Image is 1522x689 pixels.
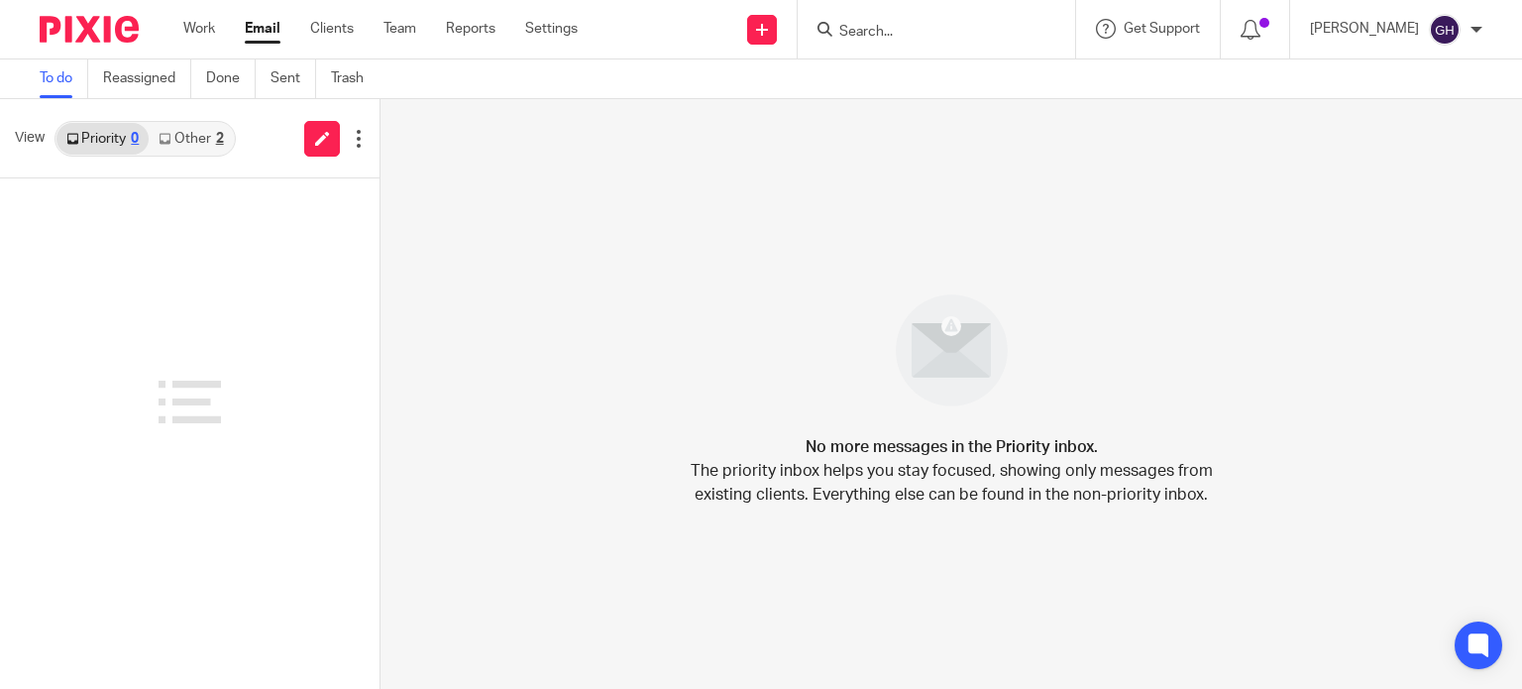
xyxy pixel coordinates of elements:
h4: No more messages in the Priority inbox. [806,435,1098,459]
a: Work [183,19,215,39]
img: image [883,282,1021,419]
a: Priority0 [56,123,149,155]
a: Team [383,19,416,39]
a: Email [245,19,280,39]
a: Reports [446,19,495,39]
a: Other2 [149,123,233,155]
a: Reassigned [103,59,191,98]
img: svg%3E [1429,14,1461,46]
span: View [15,128,45,149]
a: Done [206,59,256,98]
div: 0 [131,132,139,146]
a: Trash [331,59,379,98]
a: Settings [525,19,578,39]
input: Search [837,24,1016,42]
span: Get Support [1124,22,1200,36]
img: Pixie [40,16,139,43]
div: 2 [216,132,224,146]
p: The priority inbox helps you stay focused, showing only messages from existing clients. Everythin... [689,459,1214,507]
a: Clients [310,19,354,39]
a: Sent [271,59,316,98]
p: [PERSON_NAME] [1310,19,1419,39]
a: To do [40,59,88,98]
